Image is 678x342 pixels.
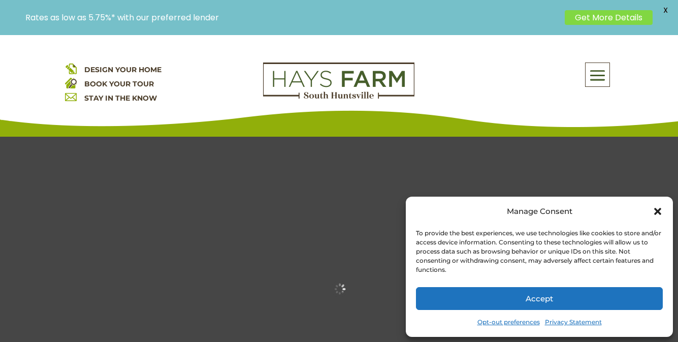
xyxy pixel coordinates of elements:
[263,63,414,99] img: Logo
[263,92,414,101] a: hays farm homes huntsville development
[416,287,663,310] button: Accept
[65,77,77,88] img: book your home tour
[658,3,673,18] span: X
[65,63,77,74] img: design your home
[25,13,560,22] p: Rates as low as 5.75%* with our preferred lender
[507,204,572,219] div: Manage Consent
[416,229,662,274] div: To provide the best experiences, we use technologies like cookies to store and/or access device i...
[84,65,162,74] a: DESIGN YOUR HOME
[545,315,602,329] a: Privacy Statement
[653,206,663,216] div: Close dialog
[477,315,540,329] a: Opt-out preferences
[84,94,157,103] a: STAY IN THE KNOW
[84,79,154,88] a: BOOK YOUR TOUR
[565,10,653,25] a: Get More Details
